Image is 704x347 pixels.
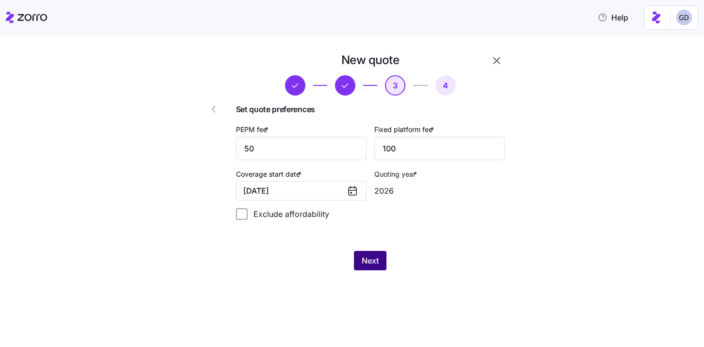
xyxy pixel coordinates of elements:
span: Help [598,12,628,23]
img: 68a7f73c8a3f673b81c40441e24bb121 [676,10,692,25]
button: Next [354,251,386,270]
button: Help [590,8,636,27]
h1: New quote [341,52,400,67]
label: PEPM fee [236,124,270,135]
input: Fixed platform fee $ [374,137,505,160]
label: Exclude affordability [248,208,329,220]
button: 4 [436,75,456,96]
button: [DATE] [236,181,367,200]
input: PEPM $ [236,137,367,160]
button: 3 [385,75,405,96]
span: Set quote preferences [236,103,505,116]
label: Coverage start date [236,169,303,180]
span: Next [362,255,379,266]
label: Quoting year [374,169,419,180]
label: Fixed platform fee [374,124,436,135]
